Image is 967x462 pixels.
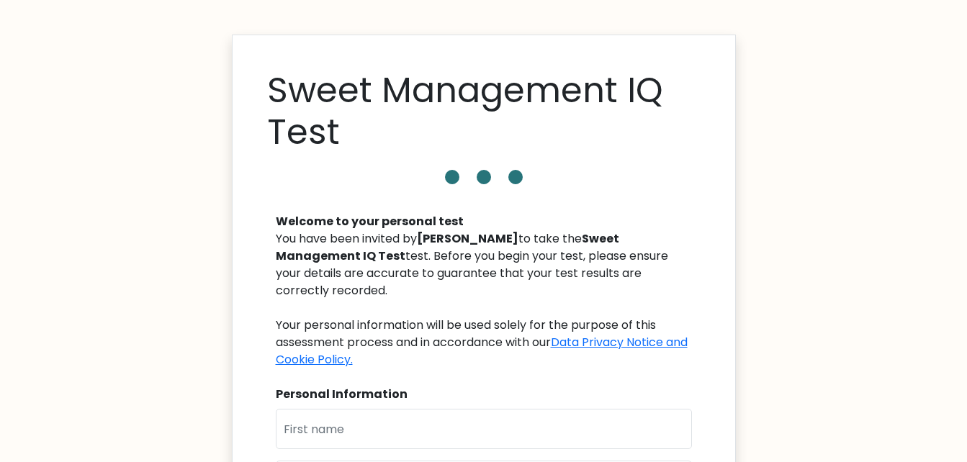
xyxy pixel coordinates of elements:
input: First name [276,409,692,449]
a: Data Privacy Notice and Cookie Policy. [276,334,688,368]
div: Welcome to your personal test [276,213,692,230]
h1: Sweet Management IQ Test [267,70,701,153]
div: Personal Information [276,386,692,403]
b: Sweet Management IQ Test [276,230,619,264]
b: [PERSON_NAME] [417,230,518,247]
div: You have been invited by to take the test. Before you begin your test, please ensure your details... [276,230,692,368]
